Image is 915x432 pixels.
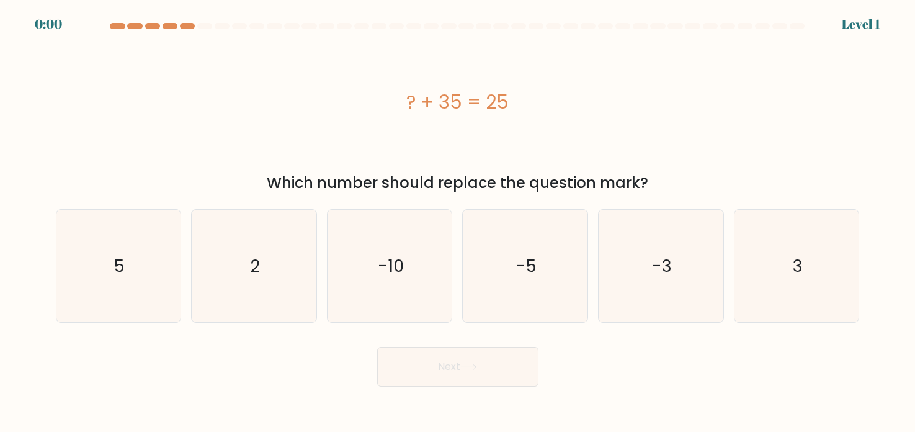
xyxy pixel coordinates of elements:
[842,15,880,34] div: Level 1
[652,254,672,277] text: -3
[516,254,537,277] text: -5
[793,254,803,277] text: 3
[56,88,860,116] div: ? + 35 = 25
[250,254,260,277] text: 2
[35,15,62,34] div: 0:00
[63,172,852,194] div: Which number should replace the question mark?
[378,254,404,277] text: -10
[377,347,538,387] button: Next
[114,254,125,277] text: 5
